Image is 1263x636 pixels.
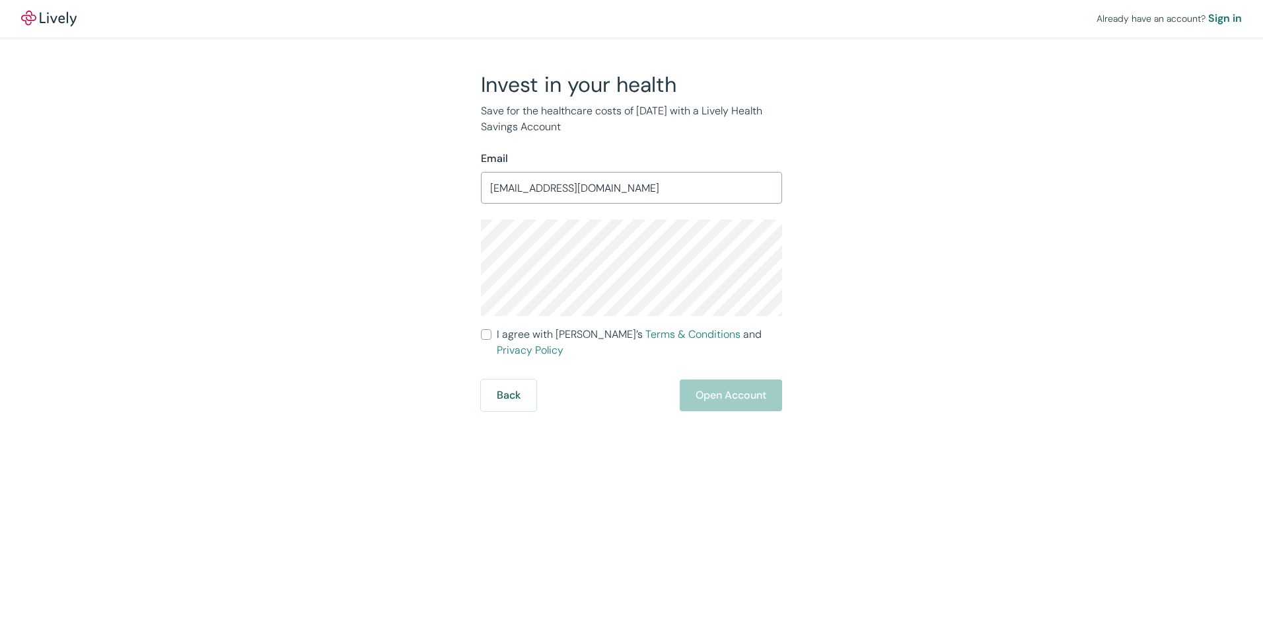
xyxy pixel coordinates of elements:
label: Email [481,151,508,167]
h2: Invest in your health [481,71,782,98]
button: Back [481,379,536,411]
a: Privacy Policy [497,343,563,357]
p: Save for the healthcare costs of [DATE] with a Lively Health Savings Account [481,103,782,135]
a: Sign in [1208,11,1242,26]
div: Already have an account? [1097,11,1242,26]
img: Lively [21,11,77,26]
span: I agree with [PERSON_NAME]’s and [497,327,782,358]
a: Terms & Conditions [645,327,740,341]
a: LivelyLively [21,11,77,26]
